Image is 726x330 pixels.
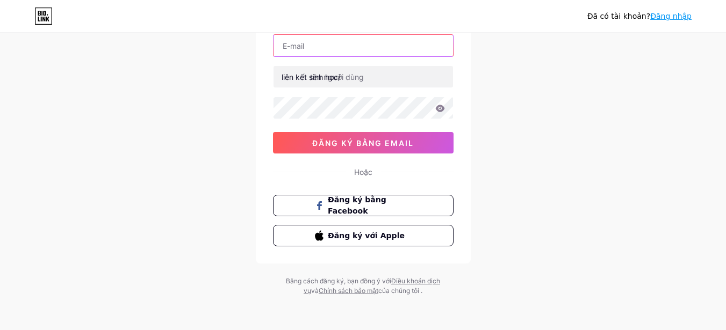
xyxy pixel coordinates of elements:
input: E-mail [274,35,453,56]
font: Đăng ký bằng Facebook [328,195,386,215]
button: đăng ký bằng email [273,132,454,153]
button: Đăng ký với Apple [273,225,454,246]
font: của chúng tôi . [378,287,422,295]
font: Hoặc [354,167,372,177]
a: Đăng nhập [650,12,692,20]
font: đăng ký bằng email [312,138,414,148]
font: liên kết sinh học/ [282,72,341,82]
font: Đã có tài khoản? [587,12,650,20]
font: Bằng cách đăng ký, bạn đồng ý với [286,277,391,285]
button: Đăng ký bằng Facebook [273,195,454,216]
input: tên người dùng [274,66,453,87]
font: và [311,287,319,295]
a: Chính sách bảo mật [319,287,378,295]
font: Đăng ký với Apple [328,231,405,240]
